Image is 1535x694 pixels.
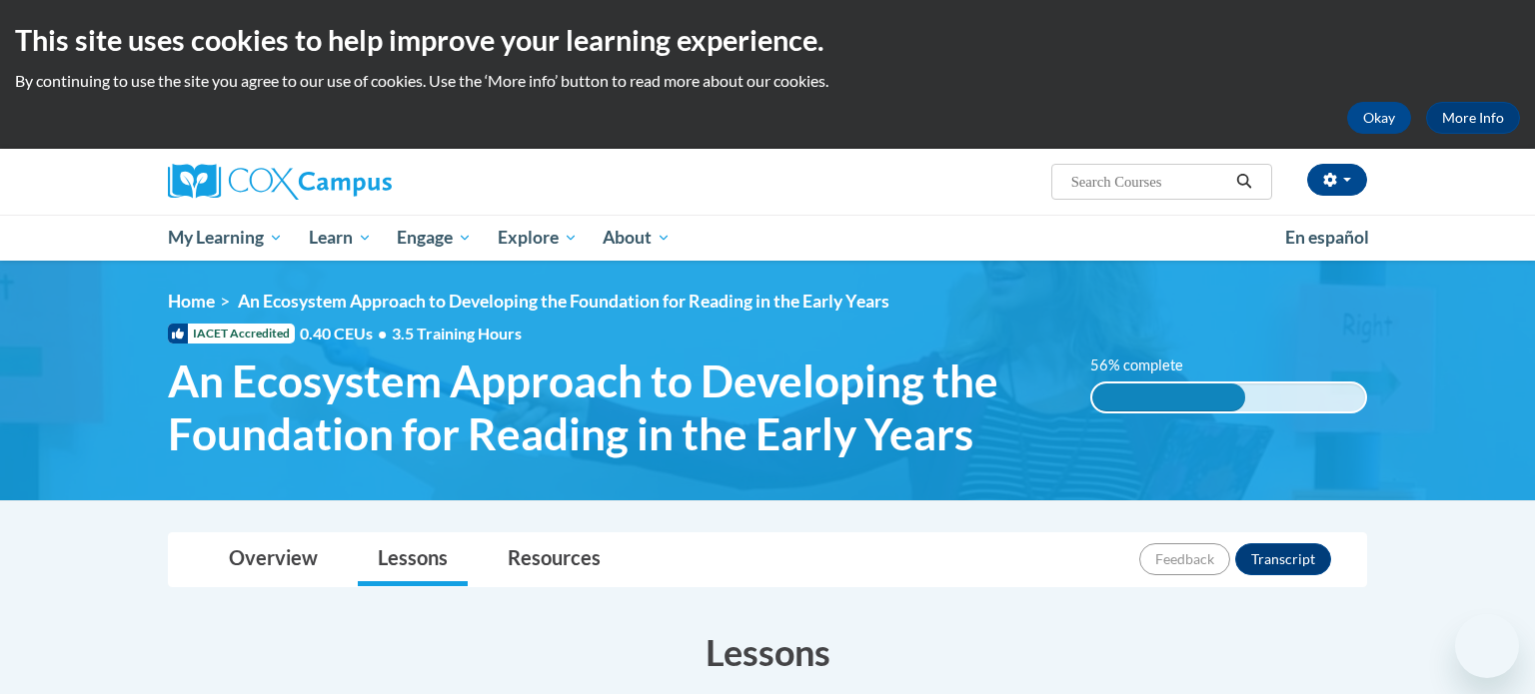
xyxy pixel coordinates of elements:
[168,291,215,312] a: Home
[358,533,468,586] a: Lessons
[591,215,685,261] a: About
[392,324,522,343] span: 3.5 Training Hours
[1090,354,1205,376] label: 56% complete
[209,533,338,586] a: Overview
[1069,170,1229,194] input: Search Courses
[498,226,578,250] span: Explore
[300,323,392,345] span: 0.40 CEUs
[168,354,1060,460] span: An Ecosystem Approach to Developing the Foundation for Reading in the Early Years
[1139,543,1230,575] button: Feedback
[1229,170,1259,194] button: Search
[168,164,392,200] img: Cox Campus
[1272,217,1382,259] a: En español
[1426,102,1520,134] a: More Info
[603,226,671,250] span: About
[488,533,621,586] a: Resources
[168,164,548,200] a: Cox Campus
[1307,164,1367,196] button: Account Settings
[138,215,1397,261] div: Main menu
[296,215,385,261] a: Learn
[168,627,1367,677] h3: Lessons
[397,226,472,250] span: Engage
[168,324,295,344] span: IACET Accredited
[1285,227,1369,248] span: En español
[384,215,485,261] a: Engage
[378,324,387,343] span: •
[485,215,591,261] a: Explore
[155,215,296,261] a: My Learning
[1235,543,1331,575] button: Transcript
[15,20,1520,60] h2: This site uses cookies to help improve your learning experience.
[238,291,889,312] span: An Ecosystem Approach to Developing the Foundation for Reading in the Early Years
[1347,102,1411,134] button: Okay
[309,226,372,250] span: Learn
[15,70,1520,92] p: By continuing to use the site you agree to our use of cookies. Use the ‘More info’ button to read...
[1092,383,1245,411] div: 56% complete
[168,226,283,250] span: My Learning
[1455,614,1519,678] iframe: Button to launch messaging window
